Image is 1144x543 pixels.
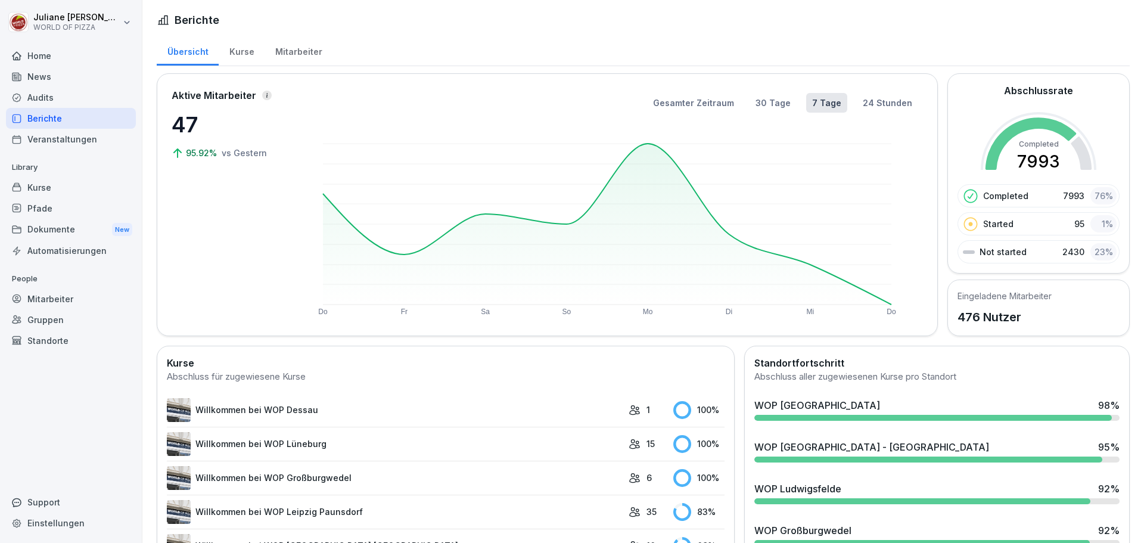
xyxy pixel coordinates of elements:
a: Kurse [219,35,265,66]
a: Home [6,45,136,66]
text: Di [726,308,732,316]
p: 35 [646,505,657,518]
div: Dokumente [6,219,136,241]
div: 76 % [1090,187,1117,204]
p: 7993 [1063,190,1084,202]
a: Pfade [6,198,136,219]
h1: Berichte [175,12,219,28]
text: Sa [481,308,490,316]
div: 98 % [1098,398,1120,412]
a: DokumenteNew [6,219,136,241]
h2: Abschlussrate [1004,83,1073,98]
a: Standorte [6,330,136,351]
text: Mo [643,308,653,316]
a: Mitarbeiter [265,35,332,66]
text: So [562,308,571,316]
a: Willkommen bei WOP Leipzig Paunsdorf [167,500,623,524]
img: ax2nnx46jihk0u0mqtqfo3fl.png [167,466,191,490]
div: 95 % [1098,440,1120,454]
div: WOP [GEOGRAPHIC_DATA] [754,398,880,412]
h2: Kurse [167,356,725,370]
a: Willkommen bei WOP Lüneburg [167,432,623,456]
p: Started [983,218,1014,230]
a: Willkommen bei WOP Dessau [167,398,623,422]
text: Do [887,308,896,316]
a: Berichte [6,108,136,129]
p: 2430 [1062,246,1084,258]
div: Abschluss für zugewiesene Kurse [167,370,725,384]
div: WOP Großburgwedel [754,523,851,538]
button: 7 Tage [806,93,847,113]
h5: Eingeladene Mitarbeiter [958,290,1052,302]
div: 23 % [1090,243,1117,260]
p: 6 [646,471,652,484]
a: Mitarbeiter [6,288,136,309]
div: New [112,223,132,237]
p: Not started [980,246,1027,258]
div: 100 % [673,469,725,487]
text: Fr [401,308,408,316]
div: 100 % [673,435,725,453]
img: ax2nnx46jihk0u0mqtqfo3fl.png [167,398,191,422]
a: Kurse [6,177,136,198]
a: Audits [6,87,136,108]
div: 1 % [1090,215,1117,232]
button: 24 Stunden [857,93,918,113]
p: Aktive Mitarbeiter [172,88,256,103]
div: 83 % [673,503,725,521]
p: 1 [646,404,650,416]
a: Übersicht [157,35,219,66]
img: ax2nnx46jihk0u0mqtqfo3fl.png [167,500,191,524]
p: 47 [172,108,291,141]
a: Einstellungen [6,513,136,533]
a: Willkommen bei WOP Großburgwedel [167,466,623,490]
h2: Standortfortschritt [754,356,1120,370]
p: Completed [983,190,1028,202]
p: 476 Nutzer [958,308,1052,326]
text: Do [318,308,328,316]
img: ax2nnx46jihk0u0mqtqfo3fl.png [167,432,191,456]
button: 30 Tage [750,93,797,113]
p: 95 [1074,218,1084,230]
div: Support [6,492,136,513]
div: 92 % [1098,523,1120,538]
button: Gesamter Zeitraum [647,93,740,113]
div: Abschluss aller zugewiesenen Kurse pro Standort [754,370,1120,384]
a: Veranstaltungen [6,129,136,150]
p: 15 [646,437,655,450]
p: WORLD OF PIZZA [33,23,120,32]
p: Juliane [PERSON_NAME] [33,13,120,23]
a: WOP Ludwigsfelde92% [750,477,1124,509]
a: News [6,66,136,87]
div: WOP [GEOGRAPHIC_DATA] - [GEOGRAPHIC_DATA] [754,440,989,454]
a: Gruppen [6,309,136,330]
text: Mi [806,308,814,316]
a: WOP [GEOGRAPHIC_DATA] - [GEOGRAPHIC_DATA]95% [750,435,1124,467]
a: WOP [GEOGRAPHIC_DATA]98% [750,393,1124,426]
div: 92 % [1098,482,1120,496]
a: Automatisierungen [6,240,136,261]
div: WOP Ludwigsfelde [754,482,841,496]
p: vs Gestern [222,147,267,159]
p: 95.92% [186,147,219,159]
p: People [6,269,136,288]
div: 100 % [673,401,725,419]
p: Library [6,158,136,177]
